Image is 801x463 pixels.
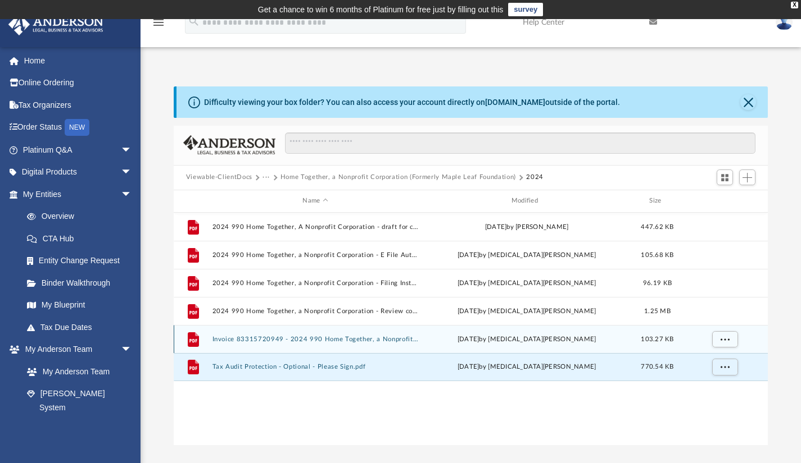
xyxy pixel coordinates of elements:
div: [DATE] by [PERSON_NAME] [423,222,630,232]
a: Order StatusNEW [8,116,149,139]
button: Invoice 83315720949 - 2024 990 Home Together, a Nonprofit Corporation.pdf [212,335,418,342]
span: 1.25 MB [644,308,671,314]
a: My Anderson Teamarrow_drop_down [8,338,143,361]
a: Online Ordering [8,72,149,94]
span: 96.19 KB [643,279,672,286]
button: ··· [263,172,270,182]
span: 770.54 KB [641,364,673,370]
input: Search files and folders [285,132,755,154]
span: arrow_drop_down [121,338,143,361]
div: [DATE] by [MEDICAL_DATA][PERSON_NAME] [423,306,630,316]
a: Entity Change Request [16,250,149,272]
span: arrow_drop_down [121,161,143,184]
a: Tax Due Dates [16,316,149,338]
a: Platinum Q&Aarrow_drop_down [8,139,149,161]
span: arrow_drop_down [121,139,143,162]
div: id [685,196,763,206]
div: [DATE] by [MEDICAL_DATA][PERSON_NAME] [423,250,630,260]
button: 2024 990 Home Together, A Nonprofit Corporation - draft for client review.pdf [212,223,418,230]
a: Tax Organizers [8,94,149,116]
img: Anderson Advisors Platinum Portal [5,13,107,35]
a: survey [508,3,543,16]
div: Difficulty viewing your box folder? You can also access your account directly on outside of the p... [204,97,620,108]
div: Name [211,196,418,206]
button: Switch to Grid View [717,169,734,185]
button: 2024 990 Home Together, a Nonprofit Corporation - E File Authorization - Please sign.pdf [212,251,418,258]
div: [DATE] by [MEDICAL_DATA][PERSON_NAME] [423,278,630,288]
a: menu [152,21,165,29]
i: search [188,15,200,27]
button: 2024 [526,172,544,182]
div: Get a chance to win 6 months of Platinum for free just by filling out this [258,3,504,16]
img: User Pic [776,14,793,30]
button: Add [739,169,756,185]
div: [DATE] by [MEDICAL_DATA][PERSON_NAME] [423,334,630,344]
a: My Blueprint [16,294,143,317]
div: Size [635,196,680,206]
button: Home Together, a Nonprofit Corporation (Formerly Maple Leaf Foundation) [280,172,516,182]
button: 2024 990 Home Together, a Nonprofit Corporation - Review copy.pdf [212,307,418,314]
a: My Entitiesarrow_drop_down [8,183,149,205]
span: arrow_drop_down [121,183,143,206]
div: [DATE] by [MEDICAL_DATA][PERSON_NAME] [423,362,630,372]
span: 103.27 KB [641,336,673,342]
div: close [791,2,798,8]
a: Client Referrals [16,419,143,441]
div: grid [174,213,768,446]
a: Overview [16,205,149,228]
a: [PERSON_NAME] System [16,383,143,419]
button: More options [712,331,737,347]
div: Modified [423,196,630,206]
div: id [179,196,207,206]
span: 105.68 KB [641,251,673,258]
a: Binder Walkthrough [16,272,149,294]
button: Viewable-ClientDocs [186,172,252,182]
a: Digital Productsarrow_drop_down [8,161,149,184]
a: CTA Hub [16,227,149,250]
span: 447.62 KB [641,223,673,230]
a: My Anderson Team [16,360,138,383]
button: 2024 990 Home Together, a Nonprofit Corporation - Filing Instructions.pdf [212,279,418,286]
button: More options [712,359,737,375]
a: Home [8,49,149,72]
button: Close [740,94,756,110]
a: [DOMAIN_NAME] [485,98,545,107]
button: Tax Audit Protection - Optional - Please Sign.pdf [212,363,418,370]
div: NEW [65,119,89,136]
i: menu [152,16,165,29]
